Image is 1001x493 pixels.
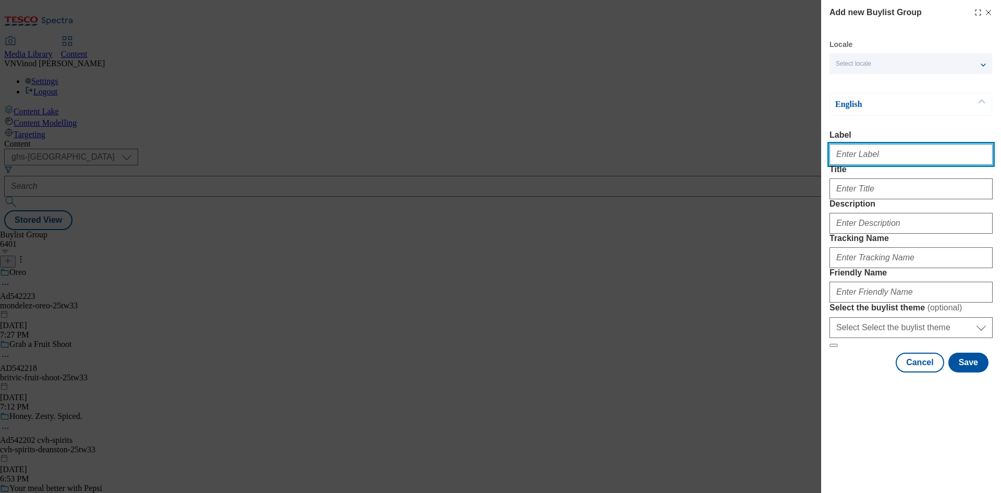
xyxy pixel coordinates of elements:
[829,178,993,199] input: Enter Title
[829,144,993,165] input: Enter Label
[829,234,993,243] label: Tracking Name
[829,199,993,209] label: Description
[829,165,993,174] label: Title
[927,303,962,312] span: ( optional )
[829,268,993,278] label: Friendly Name
[948,353,988,372] button: Save
[829,130,993,140] label: Label
[829,213,993,234] input: Enter Description
[829,53,992,74] button: Select locale
[836,60,871,68] span: Select locale
[829,303,993,313] label: Select the buylist theme
[835,99,945,110] p: English
[829,282,993,303] input: Enter Friendly Name
[829,6,922,19] h4: Add new Buylist Group
[829,42,852,47] label: Locale
[896,353,944,372] button: Cancel
[829,247,993,268] input: Enter Tracking Name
